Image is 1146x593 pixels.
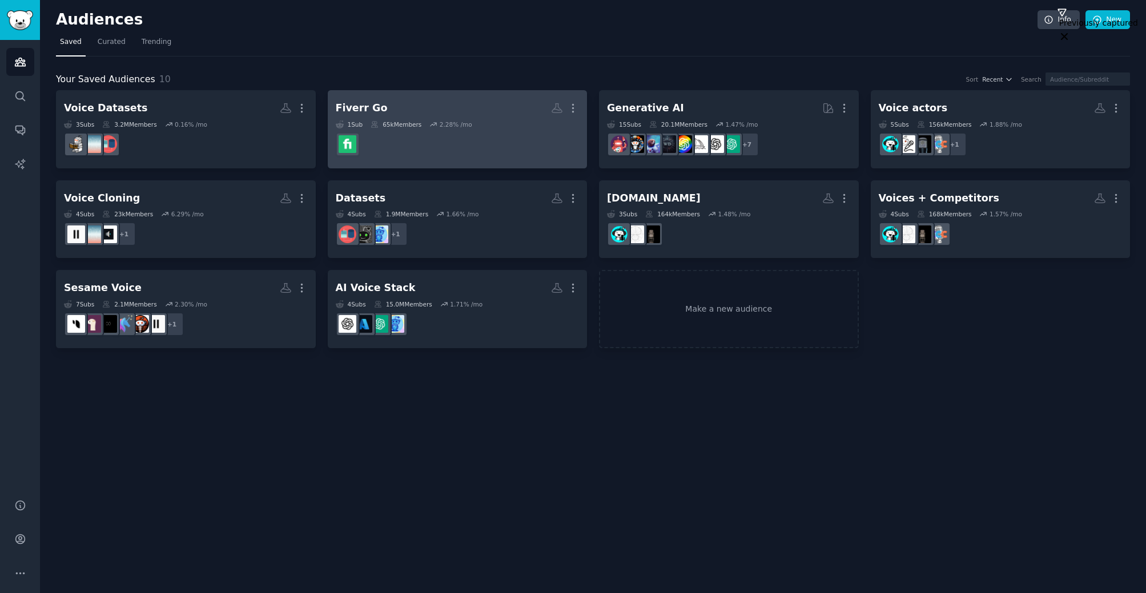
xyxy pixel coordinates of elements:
a: Voice Datasets3Subs3.2MMembers0.16% /modatasetsspeechtechMachineLearning [56,90,316,168]
div: AI Voice Stack [336,281,416,295]
img: GPT3 [674,135,692,153]
span: Trending [142,37,171,47]
a: Saved [56,33,86,57]
div: 156k Members [917,120,972,128]
img: OpenAI [706,135,724,153]
span: Saved [60,37,82,47]
span: 10 [159,74,171,84]
a: AI Voice Stack4Subs15.0MMembers1.71% /moartificialChatGPTAZUREOpenAI [328,270,588,348]
div: 3 Sub s [64,120,94,128]
div: + 1 [160,312,184,336]
img: GummySearch logo [7,10,33,30]
a: [DOMAIN_NAME]3Subs164kMembers1.48% /morecordthisvoiceoverVoiceActing [599,180,859,259]
div: 1.57 % /mo [990,210,1022,218]
img: TextToAudioGeneration [99,225,117,243]
a: Voices + Competitors4Subs168kMembers1.57% /moCastingCallClubrecordthisvoiceoverVoiceActing [871,180,1131,259]
a: Trending [138,33,175,57]
img: datasets [99,135,117,153]
img: artificial [371,225,388,243]
div: + 7 [735,132,759,156]
div: Generative AI [607,101,684,115]
img: midjourney [690,135,708,153]
div: Datasets [336,191,386,205]
div: 1.9M Members [374,210,428,218]
img: data [355,225,372,243]
div: 1.48 % /mo [718,210,750,218]
div: 3.2M Members [102,120,156,128]
img: voicemodels [131,315,149,333]
a: Info [1038,10,1080,30]
img: CastingCallClub [930,225,947,243]
img: recordthis [642,225,660,243]
div: 2.28 % /mo [440,120,472,128]
img: voiceover [626,225,644,243]
div: 3 Sub s [607,210,637,218]
div: 65k Members [371,120,421,128]
img: StableDiffusion [642,135,660,153]
img: ElevenLabs [147,315,165,333]
a: New [1085,10,1130,30]
img: Fiverr [339,135,356,153]
div: 20.1M Members [649,120,707,128]
div: Fiverr Go [336,101,388,115]
button: Recent [982,75,1013,83]
a: Voice Cloning4Subs23kMembers6.29% /mo+1TextToAudioGenerationspeechtechElevenLabs [56,180,316,259]
img: ArtificialInteligence [99,315,117,333]
img: ChatGPT [722,135,740,153]
a: Make a new audience [599,270,859,348]
a: Voice actors5Subs156kMembers1.88% /mo+1CastingCallClubLosAngelesVoiceActorsVoiceWorkVoiceActing [871,90,1131,168]
img: dalle2 [610,135,628,153]
img: recordthis [914,225,931,243]
img: speechtech [83,225,101,243]
img: CastingCallClub [930,135,947,153]
div: 168k Members [917,210,972,218]
img: LosAngelesVoiceActors [914,135,931,153]
div: 7 Sub s [64,300,94,308]
div: 4 Sub s [336,300,366,308]
img: OpenAI [339,315,356,333]
img: VoiceActing [610,225,628,243]
div: Voices + Competitors [879,191,999,205]
div: 2.30 % /mo [175,300,207,308]
div: Search [1021,75,1042,83]
div: 1 Sub [336,120,363,128]
div: 164k Members [645,210,700,218]
div: + 1 [384,222,408,246]
img: VoiceActing [882,135,899,153]
img: datasets [339,225,356,243]
div: 15.0M Members [374,300,432,308]
img: LocalLLaMA [83,315,101,333]
a: Curated [94,33,130,57]
img: weirddalle [658,135,676,153]
div: 15 Sub s [607,120,641,128]
img: VoiceWork [898,135,915,153]
div: Voice Cloning [64,191,140,205]
div: 4 Sub s [336,210,366,218]
div: + 1 [112,222,136,246]
div: Sort [966,75,979,83]
a: Generative AI15Subs20.1MMembers1.47% /mo+7ChatGPTOpenAImidjourneyGPT3weirddalleStableDiffusionaiA... [599,90,859,168]
img: speechtech [83,135,101,153]
img: SesameAI [67,315,85,333]
span: Curated [98,37,126,47]
div: 1.71 % /mo [450,300,482,308]
div: 4 Sub s [64,210,94,218]
img: aiArt [626,135,644,153]
h2: Audiences [56,11,1038,29]
img: ElevenLabs [67,225,85,243]
div: 0.16 % /mo [175,120,207,128]
div: Sesame Voice [64,281,142,295]
input: Audience/Subreddit [1046,72,1130,86]
a: Datasets4Subs1.9MMembers1.66% /mo+1artificialdatadatasets [328,180,588,259]
div: Voice Datasets [64,101,148,115]
img: AZURE [355,315,372,333]
div: 1.66 % /mo [447,210,479,218]
img: voice_ai_agents [115,315,133,333]
a: Sesame Voice7Subs2.1MMembers2.30% /mo+1ElevenLabsvoicemodelsvoice_ai_agentsArtificialInteligenceL... [56,270,316,348]
div: 4 Sub s [879,210,909,218]
div: 1.47 % /mo [725,120,758,128]
div: 23k Members [102,210,153,218]
div: 2.1M Members [102,300,156,308]
div: + 1 [943,132,967,156]
span: Your Saved Audiences [56,72,155,87]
